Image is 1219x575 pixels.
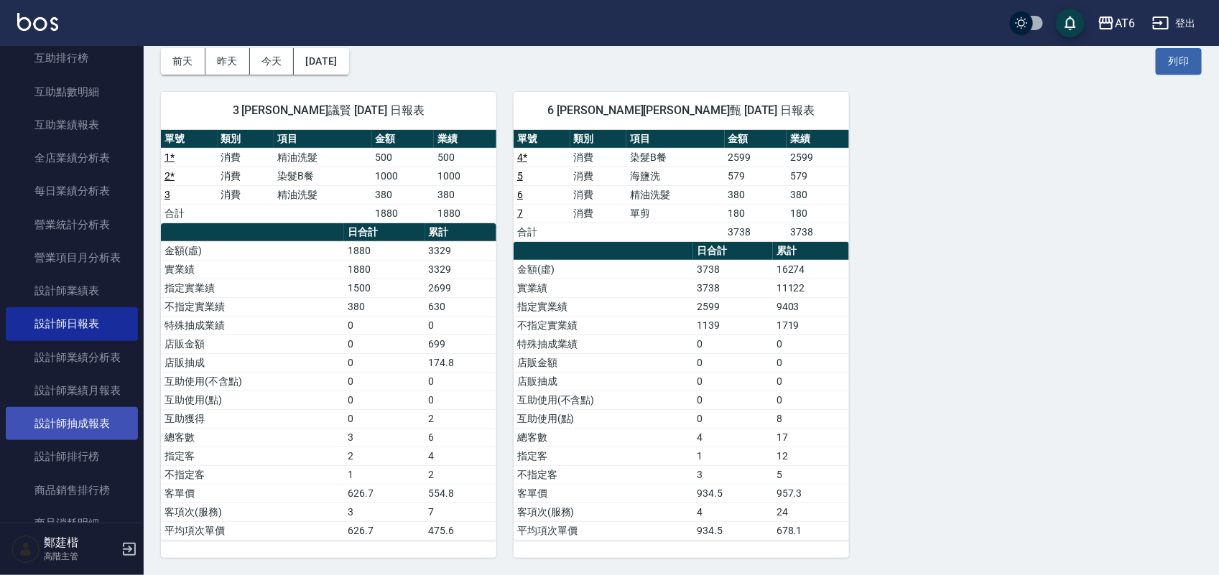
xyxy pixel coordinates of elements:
[693,335,772,353] td: 0
[344,484,425,502] td: 626.7
[773,447,849,465] td: 12
[344,260,425,279] td: 1880
[344,391,425,409] td: 0
[773,391,849,409] td: 0
[164,189,170,200] a: 3
[344,465,425,484] td: 1
[434,185,496,204] td: 380
[693,447,772,465] td: 1
[372,167,435,185] td: 1000
[425,316,496,335] td: 0
[425,223,496,242] th: 累計
[725,204,787,223] td: 180
[773,242,849,261] th: 累計
[344,353,425,372] td: 0
[274,167,371,185] td: 染髮B餐
[773,335,849,353] td: 0
[425,372,496,391] td: 0
[6,507,138,540] a: 商品消耗明細
[1156,48,1202,75] button: 列印
[294,48,348,75] button: [DATE]
[218,148,274,167] td: 消費
[425,335,496,353] td: 699
[626,167,724,185] td: 海鹽洗
[626,148,724,167] td: 染髮B餐
[514,484,693,502] td: 客單價
[570,204,627,223] td: 消費
[425,353,496,372] td: 174.8
[6,440,138,473] a: 設計師排行榜
[425,241,496,260] td: 3329
[161,297,344,316] td: 不指定實業績
[344,502,425,521] td: 3
[517,207,523,219] a: 7
[161,223,496,541] table: a dense table
[514,428,693,447] td: 總客數
[17,13,58,31] img: Logo
[425,484,496,502] td: 554.8
[626,204,724,223] td: 單剪
[372,204,435,223] td: 1880
[6,108,138,141] a: 互助業績報表
[6,274,138,307] a: 設計師業績表
[514,521,693,540] td: 平均項次單價
[725,130,787,149] th: 金額
[6,208,138,241] a: 營業統計分析表
[514,130,849,242] table: a dense table
[787,167,849,185] td: 579
[44,550,117,563] p: 高階主管
[344,241,425,260] td: 1880
[514,353,693,372] td: 店販金額
[344,335,425,353] td: 0
[693,521,772,540] td: 934.5
[434,167,496,185] td: 1000
[344,279,425,297] td: 1500
[514,502,693,521] td: 客項次(服務)
[514,130,570,149] th: 單號
[514,391,693,409] td: 互助使用(不含點)
[161,409,344,428] td: 互助獲得
[693,297,772,316] td: 2599
[725,185,787,204] td: 380
[161,521,344,540] td: 平均項次單價
[570,148,627,167] td: 消費
[626,130,724,149] th: 項目
[425,447,496,465] td: 4
[161,241,344,260] td: 金額(虛)
[218,185,274,204] td: 消費
[693,502,772,521] td: 4
[161,391,344,409] td: 互助使用(點)
[626,185,724,204] td: 精油洗髮
[161,447,344,465] td: 指定客
[274,185,371,204] td: 精油洗髮
[787,223,849,241] td: 3738
[425,428,496,447] td: 6
[434,204,496,223] td: 1880
[344,223,425,242] th: 日合計
[693,484,772,502] td: 934.5
[514,316,693,335] td: 不指定實業績
[514,297,693,316] td: 指定實業績
[161,484,344,502] td: 客單價
[693,391,772,409] td: 0
[425,521,496,540] td: 475.6
[344,372,425,391] td: 0
[161,502,344,521] td: 客項次(服務)
[773,465,849,484] td: 5
[372,148,435,167] td: 500
[1092,9,1141,38] button: AT6
[773,428,849,447] td: 17
[514,260,693,279] td: 金額(虛)
[693,242,772,261] th: 日合計
[425,465,496,484] td: 2
[514,242,849,541] table: a dense table
[6,241,138,274] a: 營業項目月分析表
[787,130,849,149] th: 業績
[344,428,425,447] td: 3
[205,48,250,75] button: 昨天
[161,335,344,353] td: 店販金額
[6,307,138,340] a: 設計師日報表
[344,316,425,335] td: 0
[274,148,371,167] td: 精油洗髮
[773,502,849,521] td: 24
